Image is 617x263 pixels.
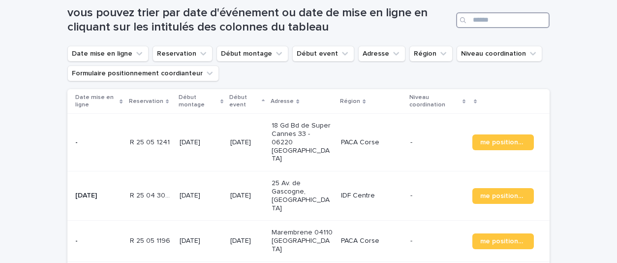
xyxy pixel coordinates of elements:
tr: -R 25 05 1196R 25 05 1196 [DATE][DATE]Marembrene 04110 [GEOGRAPHIC_DATA]PACA Corse-me positionner [67,221,550,262]
a: me positionner [472,233,534,249]
p: - [410,237,464,245]
tr: -R 25 05 1241R 25 05 1241 [DATE][DATE]18 Gd Bd de Super Cannes 33 - 06220 [GEOGRAPHIC_DATA]PACA C... [67,114,550,171]
p: 18 Gd Bd de Super Cannes 33 - 06220 [GEOGRAPHIC_DATA] [272,122,333,163]
p: [DATE] [230,237,264,245]
button: Début montage [216,46,288,62]
p: [DATE] [180,237,222,245]
p: [DATE] [230,138,264,147]
tr: [DATE]R 25 04 3097R 25 04 3097 [DATE][DATE]25 Av. de Gascogne, [GEOGRAPHIC_DATA]IDF Centre-me pos... [67,171,550,221]
p: Adresse [271,96,294,107]
p: - [75,237,122,245]
p: 25 Av. de Gascogne, [GEOGRAPHIC_DATA] [272,179,333,212]
h1: vous pouvez trier par date d'événement ou date de mise en ligne en cliquant sur les intitulés des... [67,6,452,34]
button: Reservation [153,46,213,62]
p: PACA Corse [341,237,402,245]
button: Formulaire positionnement coordianteur [67,66,219,81]
p: Reservation [129,96,163,107]
span: me positionner [480,193,526,199]
p: R 25 05 1241 [130,136,172,147]
p: Niveau coordination [409,92,460,110]
p: - [75,138,122,147]
p: PACA Corse [341,138,402,147]
a: me positionner [472,188,534,204]
p: R 25 04 3097 [130,190,174,200]
p: Marembrene 04110 [GEOGRAPHIC_DATA] [272,229,333,253]
span: me positionner [480,238,526,245]
button: Niveau coordination [457,46,542,62]
button: Date mise en ligne [67,46,149,62]
button: Début event [292,46,354,62]
p: R 25 05 1196 [130,235,172,245]
p: Début montage [179,92,218,110]
a: me positionner [472,134,534,150]
p: IDF Centre [341,192,402,200]
p: - [410,138,464,147]
p: Début event [229,92,259,110]
p: [DATE] [180,192,222,200]
p: [DATE] [75,192,122,200]
p: [DATE] [230,192,264,200]
input: Search [456,12,550,28]
p: - [410,192,464,200]
span: me positionner [480,139,526,146]
p: Région [340,96,360,107]
p: Date mise en ligne [75,92,117,110]
button: Adresse [358,46,405,62]
button: Région [409,46,453,62]
p: [DATE] [180,138,222,147]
